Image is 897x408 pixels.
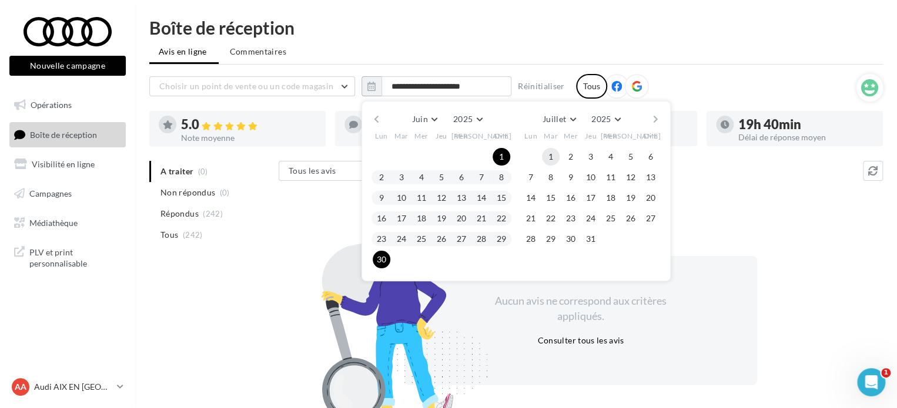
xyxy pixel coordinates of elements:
button: 8 [542,168,560,186]
a: Visibilité en ligne [7,152,128,177]
span: Choisir un point de vente ou un code magasin [159,81,333,91]
button: 1 [493,148,510,166]
span: (242) [203,209,223,218]
div: 19h 40min [738,118,873,131]
button: 2 [373,168,390,186]
span: Campagnes [29,188,72,198]
span: Boîte de réception [30,129,97,139]
span: Tous [160,229,178,241]
span: [PERSON_NAME] [451,131,512,141]
span: AA [15,381,26,393]
button: 9 [562,168,580,186]
button: 25 [413,230,430,248]
button: 15 [493,189,510,207]
button: 4 [413,168,430,186]
button: 10 [393,189,410,207]
span: 2025 [591,114,611,124]
span: (242) [183,230,203,240]
button: 20 [642,189,660,207]
p: Audi AIX EN [GEOGRAPHIC_DATA] [34,381,112,393]
span: Lun [524,131,537,141]
button: 21 [473,210,490,227]
button: 30 [562,230,580,248]
button: 19 [433,210,450,227]
span: Juin [412,114,428,124]
button: 19 [622,189,640,207]
button: 29 [542,230,560,248]
a: PLV et print personnalisable [7,240,128,274]
button: 16 [373,210,390,227]
button: 7 [522,168,540,186]
span: Dim [644,131,658,141]
button: 1 [542,148,560,166]
button: 13 [642,168,660,186]
button: 4 [602,148,620,166]
span: Médiathèque [29,217,78,227]
button: 27 [642,210,660,227]
button: 18 [413,210,430,227]
span: 2025 [453,114,473,124]
button: 2 [562,148,580,166]
button: 5 [622,148,640,166]
button: 10 [582,168,600,186]
button: 13 [453,189,470,207]
div: Boîte de réception [149,19,883,36]
button: 25 [602,210,620,227]
span: [PERSON_NAME] [601,131,661,141]
button: 22 [542,210,560,227]
button: 23 [562,210,580,227]
span: Jeu [585,131,597,141]
button: 26 [433,230,450,248]
span: Juillet [543,114,566,124]
span: Dim [494,131,508,141]
span: Lun [375,131,388,141]
div: Tous [576,74,607,99]
button: 5 [433,168,450,186]
span: Visibilité en ligne [32,159,95,169]
span: Mar [544,131,558,141]
a: Opérations [7,93,128,117]
button: Consulter tous les avis [533,333,628,348]
span: 1 [881,368,891,377]
a: Médiathèque [7,211,128,235]
span: Mar [394,131,409,141]
span: Jeu [436,131,447,141]
button: 28 [473,230,490,248]
button: 31 [582,230,600,248]
button: 14 [522,189,540,207]
button: 23 [373,230,390,248]
span: (0) [220,188,230,197]
button: 17 [393,210,410,227]
button: 21 [522,210,540,227]
button: Juillet [538,111,580,127]
button: Nouvelle campagne [9,56,126,76]
button: 12 [433,189,450,207]
button: 8 [493,168,510,186]
button: 14 [473,189,490,207]
button: 11 [413,189,430,207]
button: 2025 [449,111,487,127]
a: AA Audi AIX EN [GEOGRAPHIC_DATA] [9,376,126,398]
span: Mer [564,131,578,141]
span: Non répondus [160,187,215,198]
button: 12 [622,168,640,186]
button: Tous les avis [279,161,396,181]
button: 29 [493,230,510,248]
button: 24 [582,210,600,227]
span: Répondus [160,208,199,220]
button: 20 [453,210,470,227]
button: 22 [493,210,510,227]
div: 5.0 [181,118,316,131]
button: 9 [373,189,390,207]
button: 11 [602,168,620,186]
button: 7 [473,168,490,186]
button: Juin [407,111,442,127]
div: Aucun avis ne correspond aux critères appliqués. [480,294,682,323]
button: 17 [582,189,600,207]
button: 6 [453,168,470,186]
div: Note moyenne [181,134,316,142]
button: 3 [393,168,410,186]
button: Choisir un point de vente ou un code magasin [149,76,355,96]
button: 26 [622,210,640,227]
span: Mer [414,131,429,141]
